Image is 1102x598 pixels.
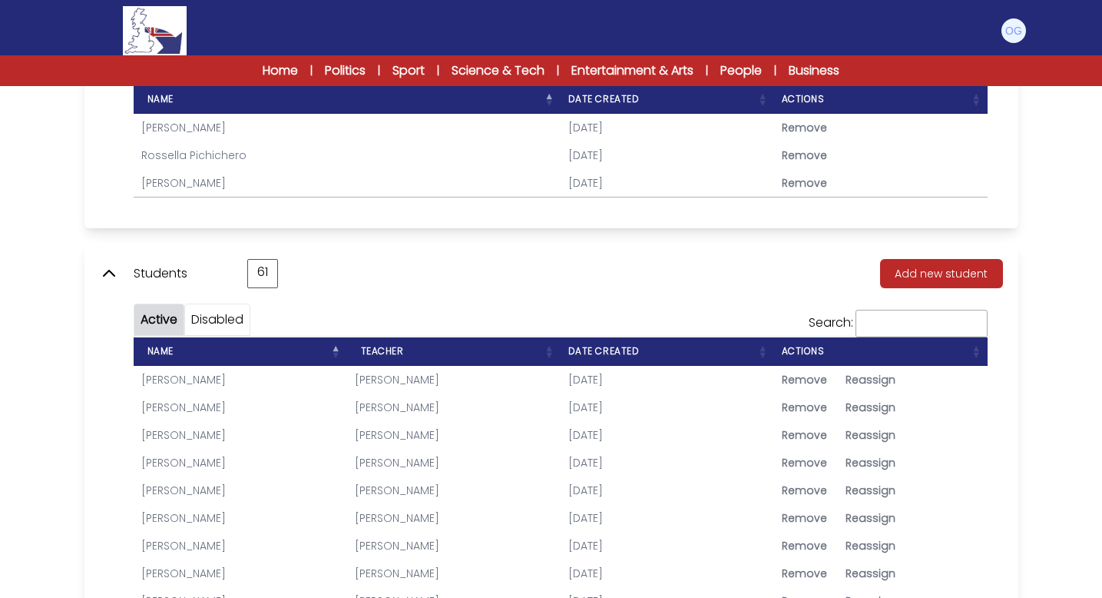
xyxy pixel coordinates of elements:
[141,483,226,498] a: [PERSON_NAME]
[347,504,561,532] td: [PERSON_NAME]
[782,372,827,387] span: Remove
[141,427,226,443] a: [PERSON_NAME]
[846,510,895,526] span: Reassign
[1001,18,1026,43] img: Oliver Gargiulo
[141,372,226,387] a: [PERSON_NAME]
[561,504,774,532] td: [DATE]
[347,560,561,587] td: [PERSON_NAME]
[561,449,774,477] td: [DATE]
[809,314,988,331] label: Search:
[561,394,774,421] td: [DATE]
[347,337,561,366] th: Teacher : activate to sort column ascending
[141,148,247,163] a: Rossella Pichichero
[392,61,425,80] a: Sport
[141,344,174,357] span: Name
[557,63,559,78] span: |
[347,477,561,504] td: [PERSON_NAME]
[141,92,174,105] span: Name
[347,394,561,421] td: [PERSON_NAME]
[347,421,561,449] td: [PERSON_NAME]
[846,566,895,581] span: Reassign
[561,337,774,366] th: Date created : activate to sort column ascending
[123,6,186,55] img: Logo
[782,120,827,135] span: Remove
[782,455,827,470] span: Remove
[782,538,827,553] span: Remove
[134,85,561,114] th: Name : activate to sort column descending
[141,510,226,526] a: [PERSON_NAME]
[263,61,298,80] a: Home
[846,483,895,498] span: Reassign
[855,310,988,337] input: Search:
[720,61,762,80] a: People
[247,259,278,288] div: 61
[347,532,561,560] td: [PERSON_NAME]
[846,427,895,443] span: Reassign
[782,510,827,526] span: Remove
[782,148,827,163] span: Remove
[141,455,226,470] a: [PERSON_NAME]
[452,61,544,80] a: Science & Tech
[141,120,226,135] a: [PERSON_NAME]
[561,141,774,169] td: [DATE]
[134,264,232,283] p: Students
[325,61,366,80] a: Politics
[846,372,895,387] span: Reassign
[846,538,895,553] span: Reassign
[774,63,776,78] span: |
[141,566,226,581] a: [PERSON_NAME]
[141,311,177,328] a: Active
[774,85,988,114] th: Actions : activate to sort column ascending
[846,455,895,470] span: Reassign
[561,421,774,449] td: [DATE]
[782,175,827,191] span: Remove
[378,63,380,78] span: |
[310,63,313,78] span: |
[571,61,693,80] a: Entertainment & Arts
[561,169,774,197] td: [DATE]
[355,344,404,357] span: Teacher
[868,264,1003,282] a: Add new student
[561,560,774,587] td: [DATE]
[191,311,243,328] a: Disabled
[789,61,839,80] a: Business
[880,259,1003,288] button: Add new student
[782,566,827,581] span: Remove
[141,538,226,553] a: [PERSON_NAME]
[561,85,774,114] th: Date created : activate to sort column ascending
[561,366,774,394] td: [DATE]
[347,449,561,477] td: [PERSON_NAME]
[561,114,774,141] td: [DATE]
[706,63,708,78] span: |
[141,400,226,415] a: [PERSON_NAME]
[782,427,827,443] span: Remove
[75,6,235,55] a: Logo
[782,483,827,498] span: Remove
[437,63,439,78] span: |
[134,337,347,366] th: Name : activate to sort column descending
[846,400,895,415] span: Reassign
[782,400,827,415] span: Remove
[561,532,774,560] td: [DATE]
[141,175,226,191] a: [PERSON_NAME]
[774,337,988,366] th: Actions : activate to sort column ascending
[561,477,774,504] td: [DATE]
[347,366,561,394] td: [PERSON_NAME]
